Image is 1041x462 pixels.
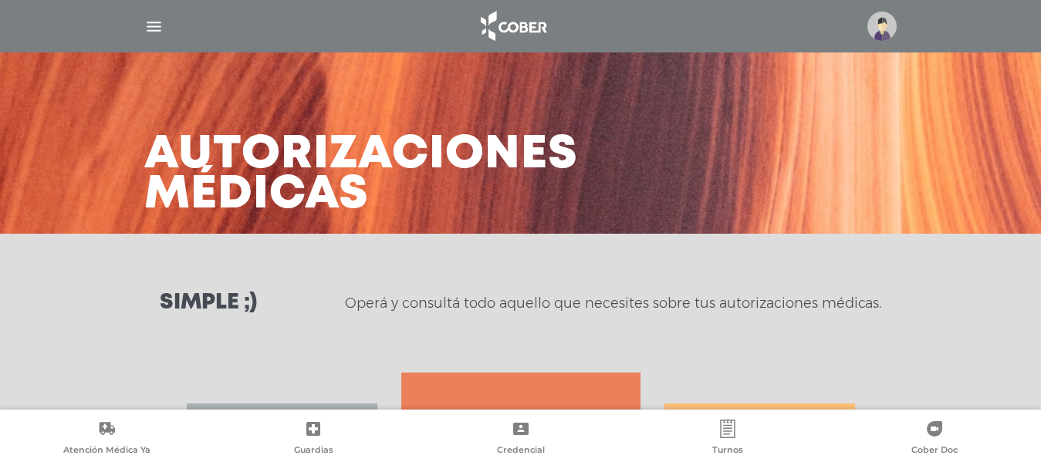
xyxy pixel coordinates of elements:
span: Credencial [497,444,545,458]
img: logo_cober_home-white.png [472,8,553,45]
span: Atención Médica Ya [63,444,150,458]
a: Atención Médica Ya [3,420,210,459]
span: Guardias [294,444,333,458]
span: Cober Doc [911,444,958,458]
h3: Autorizaciones médicas [144,135,578,215]
h3: Simple ;) [160,292,257,314]
img: Cober_menu-lines-white.svg [144,17,164,36]
img: profile-placeholder.svg [867,12,897,41]
a: Guardias [210,420,417,459]
a: Credencial [417,420,624,459]
a: Cober Doc [831,420,1038,459]
p: Operá y consultá todo aquello que necesites sobre tus autorizaciones médicas. [345,294,881,312]
span: Turnos [712,444,743,458]
a: Turnos [624,420,831,459]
